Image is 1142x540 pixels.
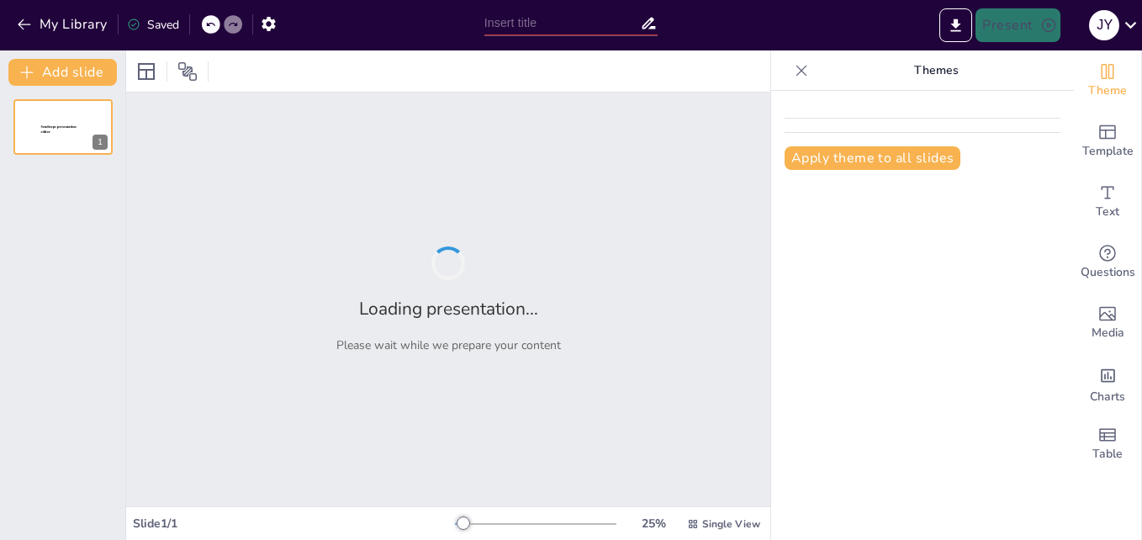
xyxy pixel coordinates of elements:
[133,516,455,532] div: Slide 1 / 1
[1088,82,1127,100] span: Theme
[1074,232,1141,293] div: Get real-time input from your audience
[1089,8,1119,42] button: j y
[93,135,108,150] div: 1
[1092,324,1124,342] span: Media
[359,297,538,320] h2: Loading presentation...
[8,59,117,86] button: Add slide
[1089,10,1119,40] div: j y
[1082,142,1134,161] span: Template
[1092,445,1123,463] span: Table
[1074,414,1141,474] div: Add a table
[1074,353,1141,414] div: Add charts and graphs
[633,516,674,532] div: 25 %
[702,517,760,531] span: Single View
[1074,172,1141,232] div: Add text boxes
[1081,263,1135,282] span: Questions
[975,8,1060,42] button: Present
[13,99,113,155] div: 1
[815,50,1057,91] p: Themes
[177,61,198,82] span: Position
[13,11,114,38] button: My Library
[133,58,160,85] div: Layout
[1074,111,1141,172] div: Add ready made slides
[41,125,77,135] span: Sendsteps presentation editor
[1074,293,1141,353] div: Add images, graphics, shapes or video
[1074,50,1141,111] div: Change the overall theme
[939,8,972,42] button: Export to PowerPoint
[1090,388,1125,406] span: Charts
[127,17,179,33] div: Saved
[785,146,960,170] button: Apply theme to all slides
[1096,203,1119,221] span: Text
[484,11,640,35] input: Insert title
[336,337,561,353] p: Please wait while we prepare your content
